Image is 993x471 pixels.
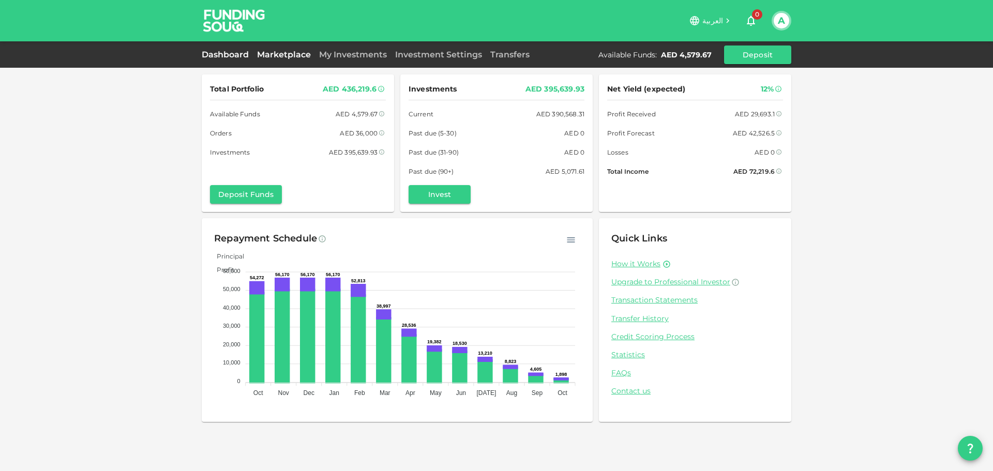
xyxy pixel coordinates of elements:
span: 0 [752,9,762,20]
a: Transaction Statements [611,295,779,305]
span: Total Portfolio [210,83,264,96]
tspan: 20,000 [223,341,240,347]
div: 12% [761,83,774,96]
span: Profit [209,266,234,274]
div: AED 36,000 [340,128,378,139]
button: question [958,436,983,461]
tspan: Mar [380,389,390,397]
span: Investments [210,147,250,158]
span: Upgrade to Professional Investor [611,277,730,286]
div: Available Funds : [598,50,657,60]
div: AED 436,219.6 [323,83,377,96]
div: AED 395,639.93 [329,147,378,158]
a: Dashboard [202,50,253,59]
span: Orders [210,128,232,139]
tspan: [DATE] [477,389,496,397]
tspan: Oct [253,389,263,397]
div: AED 5,071.61 [546,166,584,177]
a: Marketplace [253,50,315,59]
div: AED 72,219.6 [733,166,775,177]
a: How it Works [611,259,660,269]
tspan: Jun [456,389,466,397]
a: My Investments [315,50,391,59]
a: FAQs [611,368,779,378]
tspan: 50,000 [223,286,240,292]
span: Net Yield (expected) [607,83,686,96]
tspan: Jan [329,389,339,397]
tspan: Feb [354,389,365,397]
span: Total Income [607,166,649,177]
tspan: 30,000 [223,323,240,329]
div: AED 4,579.67 [336,109,378,119]
a: Upgrade to Professional Investor [611,277,779,287]
span: Losses [607,147,628,158]
div: AED 0 [564,147,584,158]
tspan: Apr [405,389,415,397]
tspan: Sep [532,389,543,397]
span: العربية [702,16,723,25]
span: Past due (90+) [409,166,454,177]
div: AED 0 [755,147,775,158]
div: AED 395,639.93 [525,83,584,96]
span: Quick Links [611,233,667,244]
tspan: Oct [558,389,567,397]
tspan: 40,000 [223,305,240,311]
div: AED 390,568.31 [536,109,584,119]
button: 0 [741,10,761,31]
a: Transfers [486,50,534,59]
span: Principal [209,252,244,260]
tspan: 10,000 [223,359,240,366]
span: Investments [409,83,457,96]
button: Deposit [724,45,791,64]
a: Statistics [611,350,779,360]
span: Past due (31-90) [409,147,459,158]
span: Available Funds [210,109,260,119]
span: Profit Received [607,109,656,119]
a: Credit Scoring Process [611,332,779,342]
tspan: 60,000 [223,268,240,274]
button: A [774,13,789,28]
div: Repayment Schedule [214,231,317,247]
span: Past due (5-30) [409,128,457,139]
a: Investment Settings [391,50,486,59]
tspan: Dec [304,389,314,397]
span: Current [409,109,433,119]
tspan: 0 [237,378,240,384]
tspan: May [430,389,442,397]
div: AED 0 [564,128,584,139]
tspan: Nov [278,389,289,397]
div: AED 42,526.5 [733,128,775,139]
div: AED 4,579.67 [661,50,712,60]
tspan: Aug [506,389,517,397]
div: AED 29,693.1 [735,109,775,119]
button: Deposit Funds [210,185,282,204]
button: Invest [409,185,471,204]
a: Contact us [611,386,779,396]
span: Profit Forecast [607,128,655,139]
a: Transfer History [611,314,779,324]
